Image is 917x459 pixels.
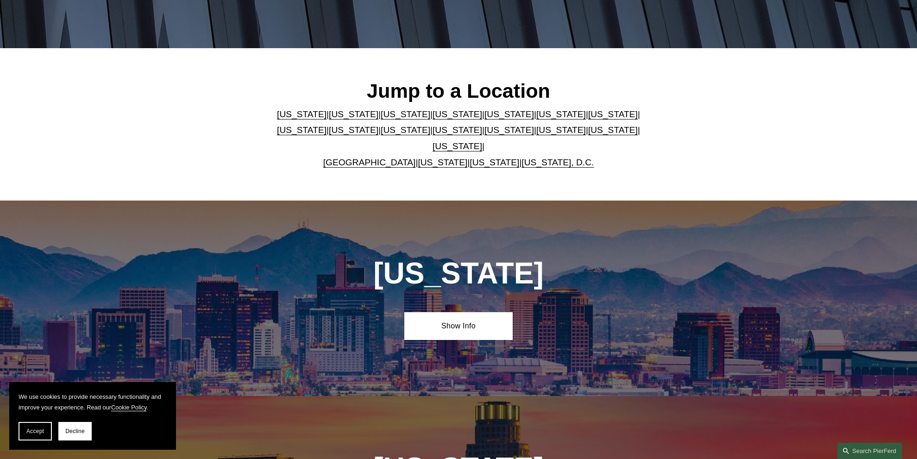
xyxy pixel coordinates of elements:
[470,157,519,167] a: [US_STATE]
[323,157,416,167] a: [GEOGRAPHIC_DATA]
[381,109,430,119] a: [US_STATE]
[418,157,467,167] a: [US_STATE]
[433,141,482,151] a: [US_STATE]
[521,157,594,167] a: [US_STATE], D.C.
[270,107,648,170] p: | | | | | | | | | | | | | | | | | |
[588,109,638,119] a: [US_STATE]
[19,422,52,440] button: Accept
[65,428,85,434] span: Decline
[111,404,147,411] a: Cookie Policy
[381,125,430,135] a: [US_STATE]
[26,428,44,434] span: Accept
[588,125,638,135] a: [US_STATE]
[536,125,586,135] a: [US_STATE]
[19,391,167,413] p: We use cookies to provide necessary functionality and improve your experience. Read our .
[9,382,176,450] section: Cookie banner
[484,109,534,119] a: [US_STATE]
[277,125,327,135] a: [US_STATE]
[323,257,593,290] h1: [US_STATE]
[329,109,378,119] a: [US_STATE]
[837,443,902,459] a: Search this site
[433,125,482,135] a: [US_STATE]
[58,422,92,440] button: Decline
[433,109,482,119] a: [US_STATE]
[536,109,586,119] a: [US_STATE]
[277,109,327,119] a: [US_STATE]
[270,79,648,103] h2: Jump to a Location
[329,125,378,135] a: [US_STATE]
[484,125,534,135] a: [US_STATE]
[404,312,512,340] a: Show Info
